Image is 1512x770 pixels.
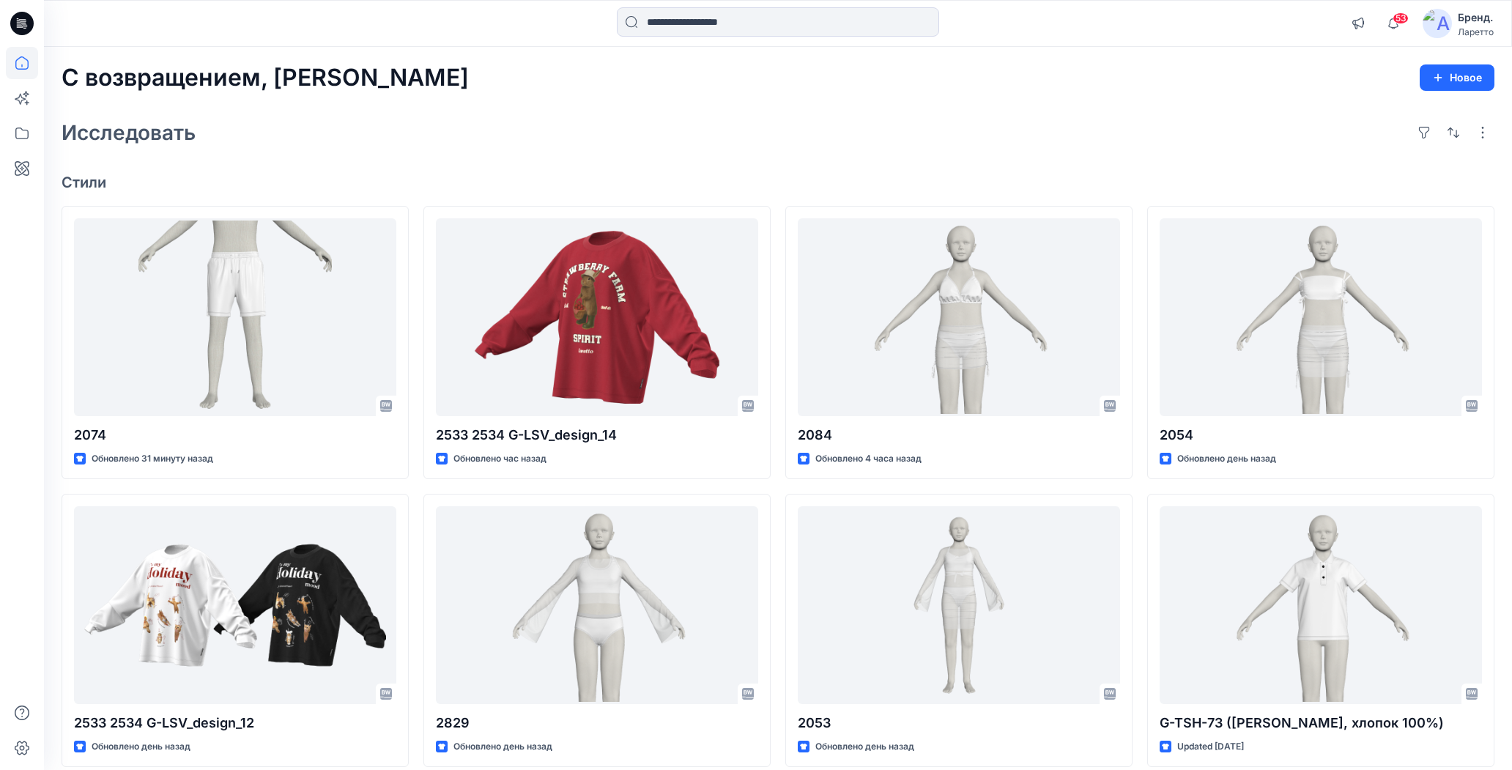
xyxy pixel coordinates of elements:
[74,713,396,733] p: 2533 2534 G-LSV_design_12
[1458,11,1493,23] ya-tr-span: Бренд.
[62,120,196,145] ya-tr-span: Исследовать
[1458,26,1494,37] ya-tr-span: Ларетто
[74,506,396,705] a: 2533 2534 G-LSV_design_12
[815,453,922,464] ya-tr-span: Обновлено 4 часа назад
[1423,9,1452,38] img: аватар
[436,218,758,417] a: 2533 2534 G-LSV_design_14
[798,425,1120,445] p: 2084
[453,739,552,755] p: Обновлено день назад
[1160,218,1482,417] a: 2054
[436,425,758,445] p: 2533 2534 G-LSV_design_14
[92,741,190,752] ya-tr-span: Обновлено день назад
[62,174,106,191] ya-tr-span: Стили
[1177,451,1276,467] p: Обновлено день назад
[1177,741,1244,752] ya-tr-span: Updated [DATE]
[1420,64,1494,91] button: Новое
[74,218,396,417] a: 2074
[798,218,1120,417] a: 2084
[798,713,1120,733] p: 2053
[815,739,914,755] p: Обновлено день назад
[1160,715,1444,730] ya-tr-span: G-TSH-73 ([PERSON_NAME], хлопок 100%)
[62,63,469,92] ya-tr-span: С возвращением, [PERSON_NAME]
[436,713,758,733] p: 2829
[436,506,758,705] a: 2829
[92,453,213,464] ya-tr-span: Обновлено 31 минуту назад
[1160,425,1482,445] p: 2054
[74,425,396,445] p: 2074
[1393,12,1409,24] span: 53
[453,453,546,464] ya-tr-span: Обновлено час назад
[798,506,1120,705] a: 2053
[1160,506,1482,705] a: G-TSH-73 (Пенье WFACE Пике, хлопок 100%)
